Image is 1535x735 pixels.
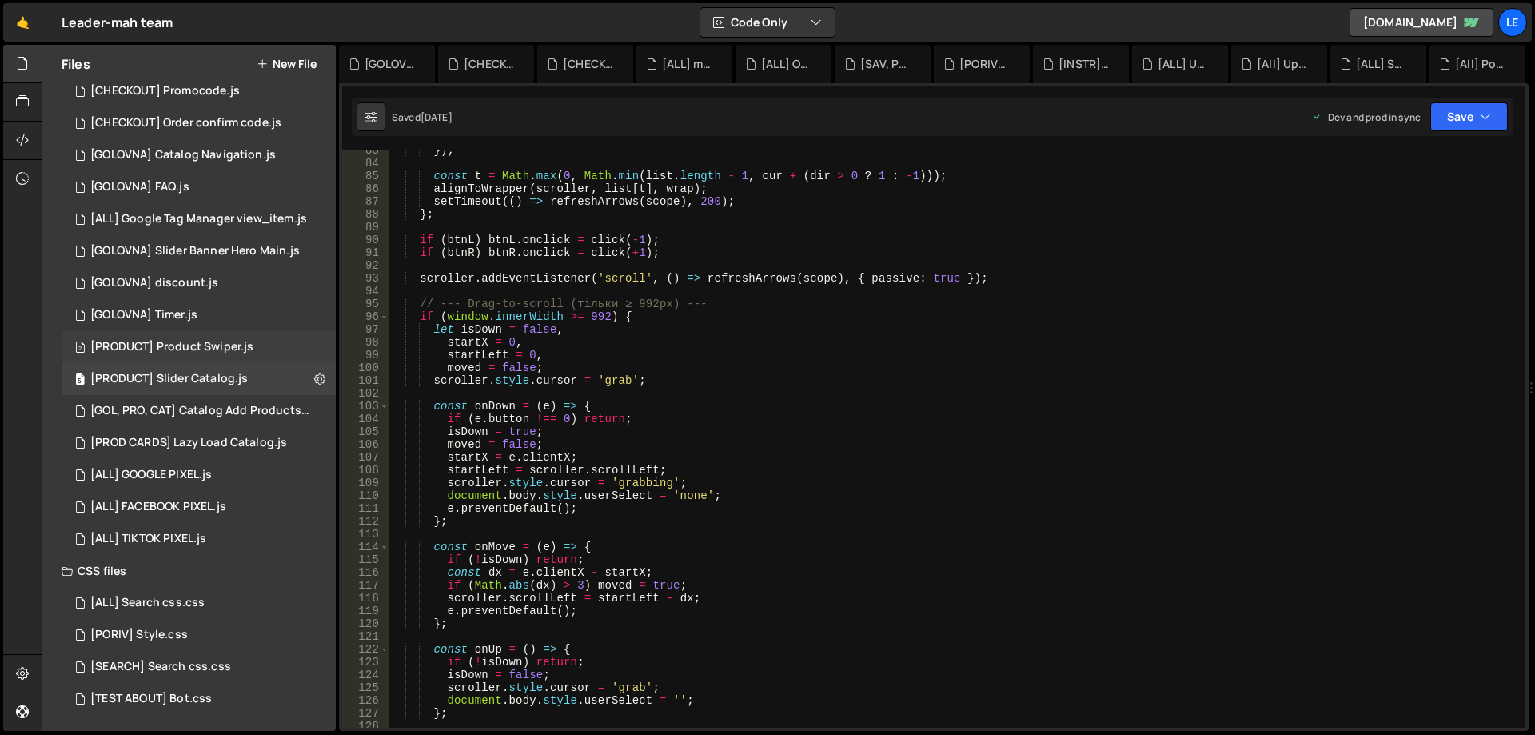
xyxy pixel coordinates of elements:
[342,643,389,656] div: 122
[342,323,389,336] div: 97
[90,692,212,706] div: [TEST ABOUT] Bot.css
[90,436,287,450] div: [PROD CARDS] Lazy Load Catalog.js
[62,13,173,32] div: Leader-mah team
[62,523,336,555] div: 16298/45049.js
[62,395,341,427] div: 16298/44845.js
[342,553,389,566] div: 115
[62,203,337,235] div: 16298/44469.js
[62,235,336,267] div: 16298/44401.js
[342,438,389,451] div: 106
[342,694,389,707] div: 126
[1498,8,1527,37] a: Le
[342,272,389,285] div: 93
[342,208,389,221] div: 88
[342,579,389,592] div: 117
[90,276,218,290] div: [GOLOVNA] discount.js
[342,528,389,541] div: 113
[42,555,336,587] div: CSS files
[90,244,300,258] div: [GOLOVNA] Slider Banner Hero Main.js
[62,363,336,395] div: 16298/44828.js
[342,246,389,259] div: 91
[342,541,389,553] div: 114
[342,259,389,272] div: 92
[700,8,835,37] button: Code Only
[1356,56,1407,72] div: [ALL] Search functional.js
[90,596,205,610] div: [ALL] Search css.css
[90,84,240,98] div: [CHECKOUT] Promocode.js
[342,349,389,362] div: 99
[90,404,311,418] div: [GOL, PRO, CAT] Catalog Add Products.js
[342,720,389,733] div: 128
[90,212,307,226] div: [ALL] Google Tag Manager view_item.js
[342,157,389,170] div: 84
[464,56,515,72] div: [CHECKOUT] GTAG only for checkout.js
[3,3,42,42] a: 🤙
[62,331,336,363] div: 16298/44405.js
[342,221,389,234] div: 89
[342,617,389,630] div: 120
[90,116,281,130] div: [CHECKOUT] Order confirm code.js
[1158,56,1209,72] div: [ALL] UTM.js
[90,340,253,354] div: [PRODUCT] Product Swiper.js
[62,75,336,107] div: 16298/45144.js
[1430,102,1508,131] button: Save
[342,413,389,425] div: 104
[62,427,336,459] div: 16298/44406.js
[62,299,336,331] div: 16298/44400.js
[342,592,389,605] div: 118
[342,387,389,400] div: 102
[1059,56,1110,72] div: [INSTR] Fix scroll-margin.js
[342,515,389,528] div: 112
[90,308,197,322] div: [GOLOVNA] Timer.js
[62,459,336,491] div: 16298/45048.js
[563,56,614,72] div: [CHECKOUT] Discount for checkout.js
[90,468,212,482] div: [ALL] GOOGLE PIXEL.js
[342,182,389,195] div: 86
[860,56,911,72] div: [SAV, PORIV] Wait render script.js
[62,171,336,203] div: 16298/44463.js
[62,651,336,683] div: 16298/46358.css
[342,605,389,617] div: 119
[62,55,90,73] h2: Files
[342,566,389,579] div: 116
[62,107,336,139] div: 16298/44879.js
[365,56,416,72] div: [GOLOVNA] FAQ.js
[342,195,389,208] div: 87
[62,619,336,651] div: 16298/47600.css
[62,139,336,171] div: 16298/44855.js
[90,660,231,674] div: [SEARCH] Search css.css
[421,110,453,124] div: [DATE]
[342,669,389,681] div: 124
[342,451,389,464] div: 107
[342,298,389,310] div: 95
[392,110,453,124] div: Saved
[761,56,812,72] div: [ALL] Overlay for catalog.js
[1257,56,1308,72] div: [All] Update counters saved/poriv.js
[1455,56,1506,72] div: [All] Poriv/Saved-core.js
[959,56,1011,72] div: [PORIV] Functional.js
[342,489,389,502] div: 110
[342,374,389,387] div: 101
[90,180,189,194] div: [GOLOVNA] FAQ.js
[342,362,389,374] div: 100
[342,285,389,298] div: 94
[342,630,389,643] div: 121
[62,587,336,619] div: 16298/46291.css
[75,374,85,387] span: 5
[342,234,389,246] div: 90
[342,477,389,489] div: 109
[90,628,188,642] div: [PORIV] Style.css
[90,500,226,514] div: [ALL] FACEBOOK PIXEL.js
[62,683,336,715] div: 16298/47901.css
[342,502,389,515] div: 111
[90,148,276,162] div: [GOLOVNA] Catalog Navigation.js
[342,425,389,438] div: 105
[342,310,389,323] div: 96
[1312,110,1421,124] div: Dev and prod in sync
[342,681,389,694] div: 125
[342,707,389,720] div: 127
[342,656,389,669] div: 123
[342,170,389,182] div: 85
[90,372,248,386] div: [PRODUCT] Slider Catalog.js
